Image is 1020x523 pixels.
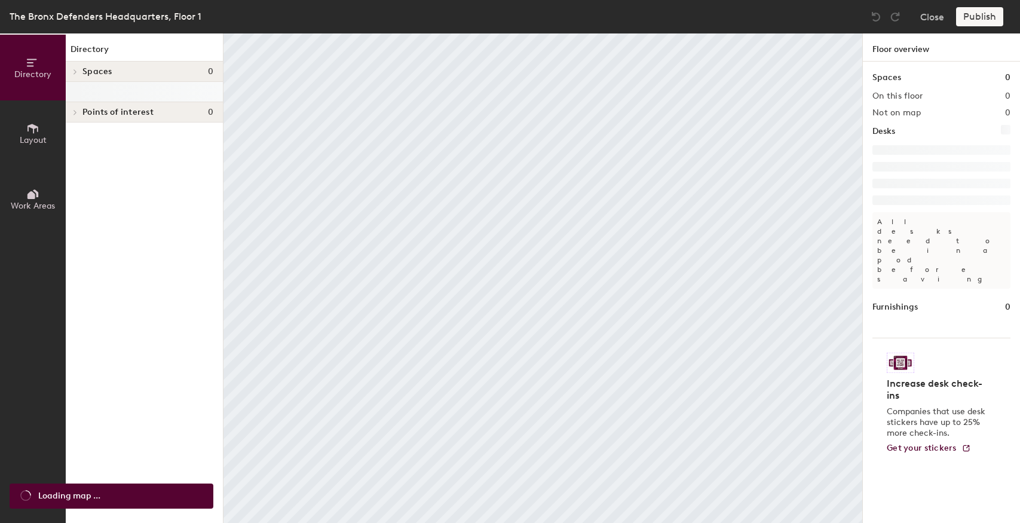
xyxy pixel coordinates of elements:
h2: 0 [1005,91,1010,101]
span: Get your stickers [887,443,957,453]
span: Loading map ... [38,490,100,503]
p: All desks need to be in a pod before saving [872,212,1010,289]
canvas: Map [223,33,862,523]
span: Work Areas [11,201,55,211]
button: Close [920,7,944,26]
span: Directory [14,69,51,79]
img: Undo [870,11,882,23]
img: Redo [889,11,901,23]
span: Spaces [82,67,112,77]
h2: 0 [1005,108,1010,118]
p: Companies that use desk stickers have up to 25% more check-ins. [887,406,989,439]
h1: Furnishings [872,301,918,314]
h2: On this floor [872,91,923,101]
h4: Increase desk check-ins [887,378,989,402]
h1: Floor overview [863,33,1020,62]
span: 0 [208,108,213,117]
a: Get your stickers [887,444,971,454]
h1: 0 [1005,301,1010,314]
span: Points of interest [82,108,154,117]
img: Sticker logo [887,353,914,373]
span: 0 [208,67,213,77]
h2: Not on map [872,108,921,118]
h1: Desks [872,125,895,138]
h1: Directory [66,43,223,62]
h1: Spaces [872,71,901,84]
div: The Bronx Defenders Headquarters, Floor 1 [10,9,201,24]
h1: 0 [1005,71,1010,84]
span: Layout [20,135,47,145]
